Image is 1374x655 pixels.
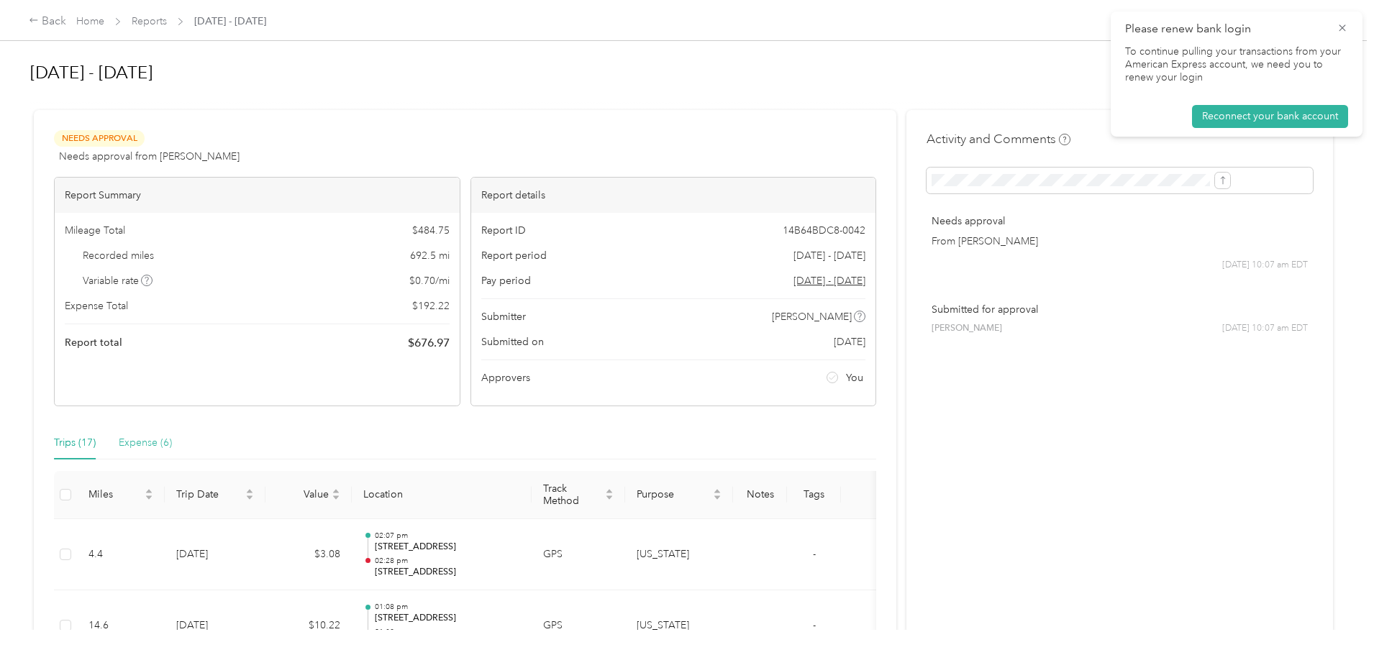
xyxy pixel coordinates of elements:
[813,619,816,631] span: -
[76,15,104,27] a: Home
[1192,105,1348,128] button: Reconnect your bank account
[605,487,614,495] span: caret-up
[793,273,865,288] span: Go to pay period
[846,370,863,385] span: You
[409,273,450,288] span: $ 0.70 / mi
[332,487,340,495] span: caret-up
[532,519,625,591] td: GPS
[245,493,254,502] span: caret-down
[927,130,1070,148] h4: Activity and Comments
[145,493,153,502] span: caret-down
[481,223,526,238] span: Report ID
[83,248,154,263] span: Recorded miles
[412,298,450,313] span: $ 192.22
[132,15,167,27] a: Reports
[412,223,450,238] span: $ 484.75
[605,493,614,502] span: caret-down
[145,487,153,495] span: caret-up
[1222,259,1308,272] span: [DATE] 10:07 am EDT
[277,488,329,500] span: Value
[1125,20,1327,38] p: Please renew bank login
[245,487,254,495] span: caret-up
[375,612,520,625] p: [STREET_ADDRESS]
[932,322,1002,335] span: [PERSON_NAME]
[733,471,787,519] th: Notes
[625,519,733,591] td: Florida
[352,471,532,519] th: Location
[410,248,450,263] span: 692.5 mi
[265,519,352,591] td: $3.08
[265,471,352,519] th: Value
[471,178,876,213] div: Report details
[119,435,172,451] div: Expense (6)
[59,149,240,164] span: Needs approval from [PERSON_NAME]
[194,14,266,29] span: [DATE] - [DATE]
[813,548,816,560] span: -
[481,334,544,349] span: Submitted on
[1222,322,1308,335] span: [DATE] 10:07 am EDT
[375,531,520,541] p: 02:07 pm
[77,519,165,591] td: 4.4
[543,482,602,507] span: Track Method
[165,471,265,519] th: Trip Date
[481,309,526,324] span: Submitter
[165,519,265,591] td: [DATE]
[1293,574,1374,655] iframe: Everlance-gr Chat Button Frame
[532,471,625,519] th: Track Method
[54,435,96,451] div: Trips (17)
[77,471,165,519] th: Miles
[713,487,722,495] span: caret-up
[932,302,1308,317] p: Submitted for approval
[83,273,153,288] span: Variable rate
[481,370,530,385] span: Approvers
[65,335,122,350] span: Report total
[772,309,852,324] span: [PERSON_NAME]
[375,566,520,579] p: [STREET_ADDRESS]
[1125,45,1348,85] p: To continue pulling your transactions from your American Express account, we need you to renew yo...
[30,55,1177,90] h1: Sep 22 - 28, 2025
[783,223,865,238] span: 14B64BDC8-0042
[375,556,520,566] p: 02:28 pm
[65,298,128,313] span: Expense Total
[29,13,66,30] div: Back
[481,273,531,288] span: Pay period
[408,334,450,352] span: $ 676.97
[55,178,460,213] div: Report Summary
[834,334,865,349] span: [DATE]
[176,488,242,500] span: Trip Date
[932,214,1308,229] p: Needs approval
[88,488,142,500] span: Miles
[625,471,733,519] th: Purpose
[481,248,547,263] span: Report period
[375,541,520,554] p: [STREET_ADDRESS]
[637,488,710,500] span: Purpose
[787,471,841,519] th: Tags
[713,493,722,502] span: caret-down
[375,627,520,637] p: 01:38 pm
[332,493,340,502] span: caret-down
[793,248,865,263] span: [DATE] - [DATE]
[65,223,125,238] span: Mileage Total
[54,130,145,147] span: Needs Approval
[375,602,520,612] p: 01:08 pm
[932,234,1308,249] p: From [PERSON_NAME]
